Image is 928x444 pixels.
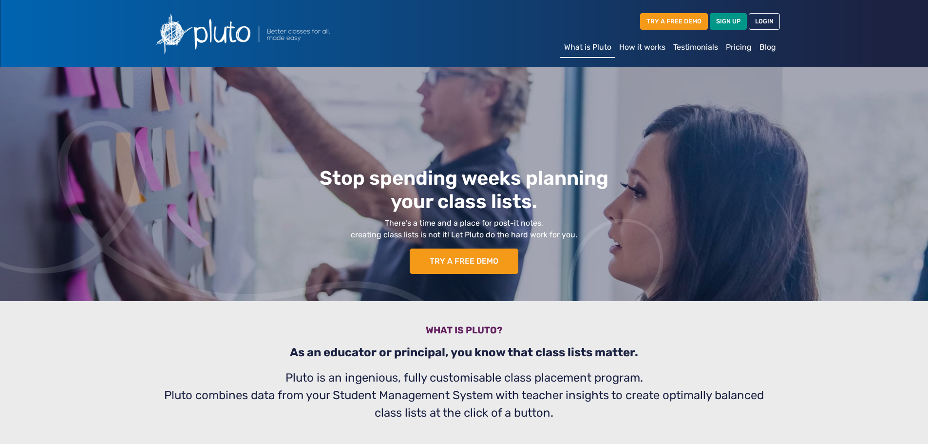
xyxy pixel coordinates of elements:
[154,325,774,340] h3: What is pluto?
[722,38,756,57] a: Pricing
[669,38,722,57] a: Testimonials
[710,13,747,29] a: SIGN UP
[749,13,780,29] a: LOGIN
[139,217,789,241] p: There’s a time and a place for post-it notes, creating class lists is not it! Let Pluto do the ha...
[615,38,669,57] a: How it works
[154,369,774,422] p: Pluto is an ingenious, fully customisable class placement program. Pluto combines data from your ...
[290,346,638,359] b: As an educator or principal, you know that class lists matter.
[560,38,615,58] a: What is Pluto
[756,38,780,57] a: Blog
[410,249,518,274] a: TRY A FREE DEMO
[149,8,382,59] img: Pluto logo with the text Better classes for all, made easy
[139,167,789,213] h1: Stop spending weeks planning your class lists.
[640,13,708,29] a: TRY A FREE DEMO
